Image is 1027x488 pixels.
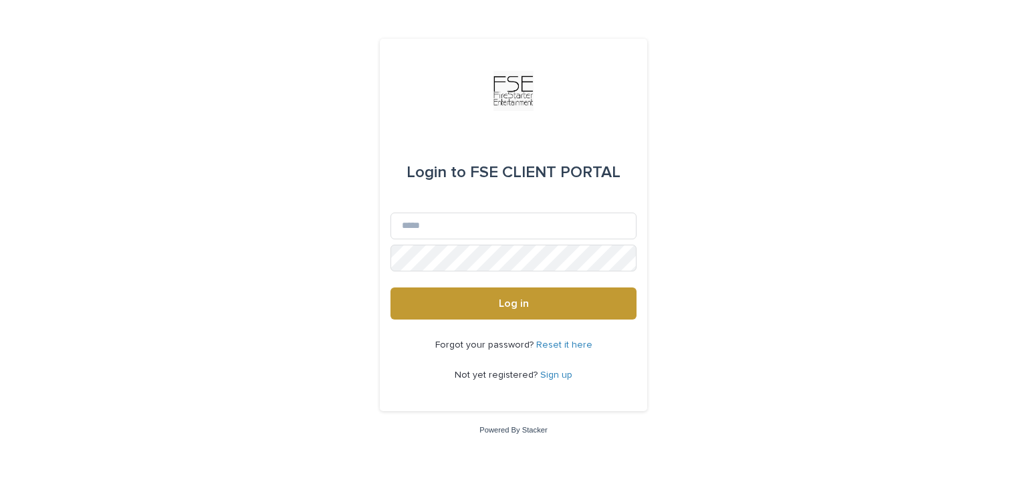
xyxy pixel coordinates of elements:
[390,287,637,320] button: Log in
[455,370,540,380] span: Not yet registered?
[540,370,572,380] a: Sign up
[499,298,529,309] span: Log in
[536,340,592,350] a: Reset it here
[407,154,620,191] div: FSE CLIENT PORTAL
[493,71,534,111] img: Km9EesSdRbS9ajqhBzyo
[479,426,547,434] a: Powered By Stacker
[407,164,466,180] span: Login to
[435,340,536,350] span: Forgot your password?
